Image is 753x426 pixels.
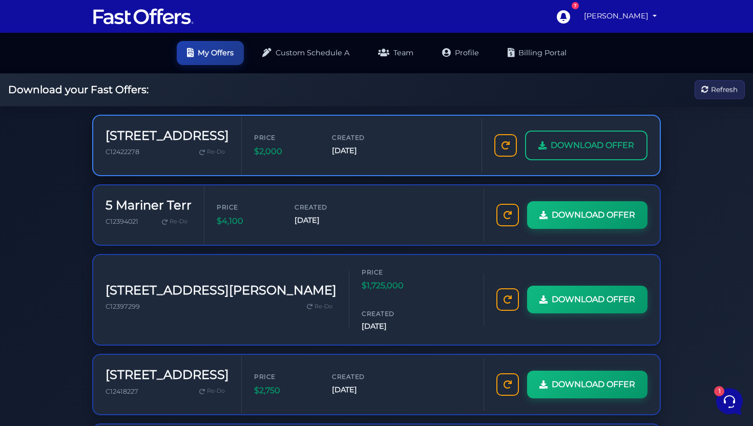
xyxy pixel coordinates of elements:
p: [DATE] [169,113,189,122]
h3: 5 Mariner Terr [106,198,192,213]
a: Re-Do [195,145,229,159]
button: Home [8,329,71,352]
a: DOWNLOAD OFFER [527,286,647,313]
p: Messages [88,343,117,352]
button: 1Messages [71,329,134,352]
p: [DATE] [169,74,189,83]
span: Re-Do [207,387,225,396]
span: Created [332,133,393,142]
span: [DATE] [295,215,356,226]
button: Help [134,329,197,352]
span: [DATE] [332,384,393,396]
span: $2,000 [254,145,316,158]
a: Fast OffersYou:Thanks! :)[DATE] [12,70,193,100]
a: Custom Schedule A [252,41,360,65]
span: C12394021 [106,218,138,225]
span: C12418227 [106,388,138,395]
span: Created [332,372,393,381]
span: Your Conversations [16,57,83,66]
a: DOWNLOAD OFFER [525,131,647,160]
span: 1 [102,328,110,335]
span: [DATE] [332,145,393,157]
p: Hi [PERSON_NAME], sorry about the delay, I've gone ahead and refunded you your last payment, and ... [43,125,162,136]
span: Fast Offers [43,74,162,84]
input: Search for an Article... [23,207,168,217]
span: Created [362,309,423,318]
span: DOWNLOAD OFFER [551,139,634,152]
a: See all [165,57,189,66]
h3: [STREET_ADDRESS][PERSON_NAME] [106,283,337,298]
a: Re-Do [158,215,192,228]
span: $1,725,000 [362,279,423,292]
a: [PERSON_NAME] [580,6,661,26]
span: Price [362,267,423,277]
a: My Offers [177,41,244,65]
span: DOWNLOAD OFFER [552,208,635,222]
span: Re-Do [170,217,187,226]
div: 7 [572,2,579,9]
span: Price [254,372,316,381]
span: Price [217,202,278,212]
a: Billing Portal [497,41,577,65]
button: Refresh [695,80,745,99]
h3: [STREET_ADDRESS] [106,368,229,382]
span: Fast Offers Support [43,113,162,123]
a: DOWNLOAD OFFER [527,201,647,229]
a: Team [368,41,424,65]
img: dark [17,79,29,91]
p: Help [159,343,172,352]
iframe: Customerly Messenger Launcher [714,386,745,417]
a: 7 [551,5,575,28]
h2: Hello [PERSON_NAME] 👋 [8,8,172,41]
p: Home [31,343,48,352]
img: dark [16,114,37,135]
span: Created [295,202,356,212]
a: Open Help Center [128,185,189,193]
h2: Download your Fast Offers: [8,83,149,96]
span: DOWNLOAD OFFER [552,293,635,306]
span: Price [254,133,316,142]
button: Start a Conversation [16,144,189,164]
span: Refresh [711,84,738,95]
span: C12422278 [106,148,139,156]
span: $2,750 [254,384,316,397]
span: $4,100 [217,215,278,228]
a: Re-Do [195,385,229,398]
img: dark [24,79,36,91]
a: Profile [432,41,489,65]
a: Re-Do [303,300,337,313]
h3: [STREET_ADDRESS] [106,129,229,143]
span: Re-Do [315,302,332,311]
span: DOWNLOAD OFFER [552,378,635,391]
span: Start a Conversation [74,150,143,158]
span: Re-Do [207,147,225,157]
p: You: Thanks! :) [43,86,162,96]
a: DOWNLOAD OFFER [527,371,647,398]
span: C12397299 [106,303,140,310]
span: Find an Answer [16,185,70,193]
span: [DATE] [362,321,423,332]
a: Fast Offers SupportHi [PERSON_NAME], sorry about the delay, I've gone ahead and refunded you your... [12,109,193,140]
